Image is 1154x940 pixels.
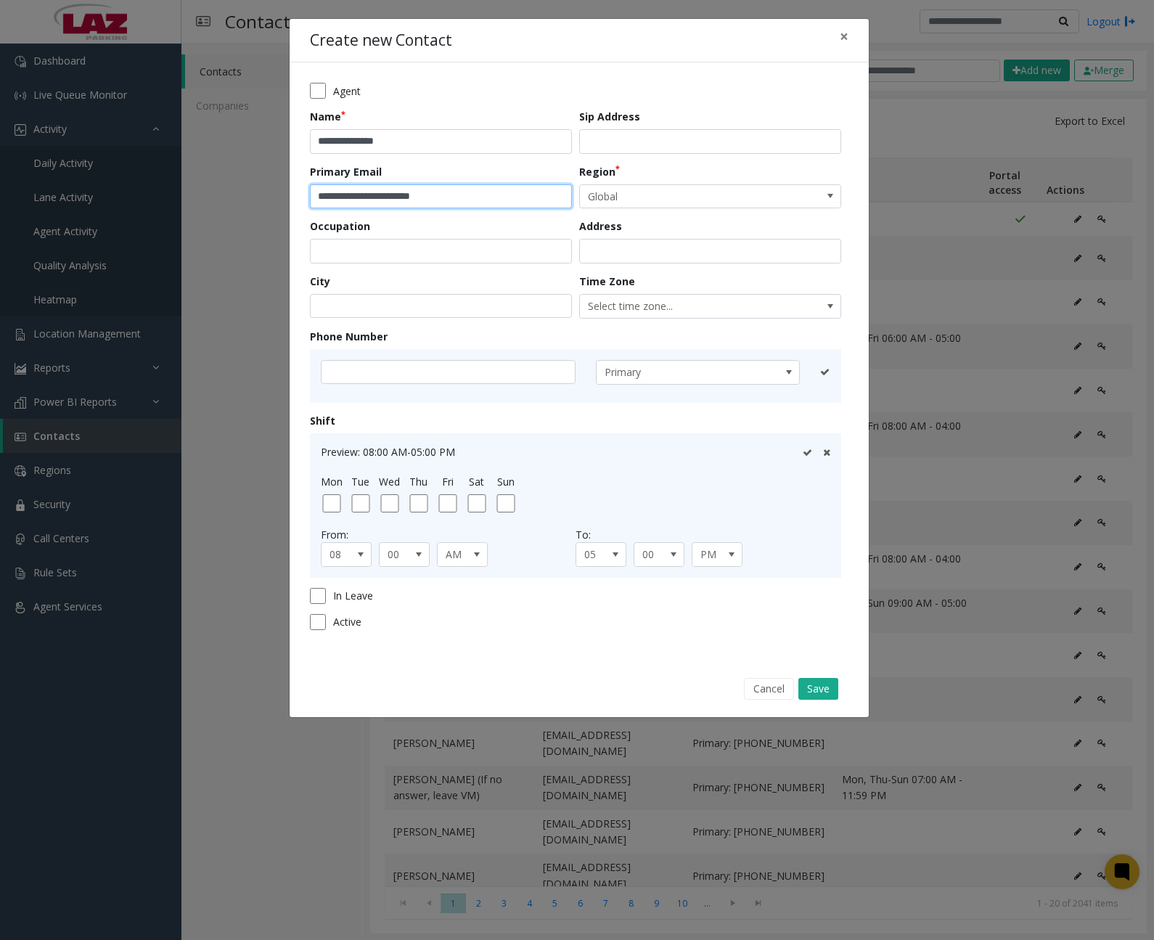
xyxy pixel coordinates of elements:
label: Sat [469,474,484,489]
label: Wed [379,474,400,489]
span: Active [333,614,361,629]
span: × [840,26,848,46]
span: Preview: 08:00 AM-05:00 PM [321,445,455,459]
label: Mon [321,474,343,489]
label: Time Zone [579,274,635,289]
label: Address [579,218,622,234]
span: 05 [576,543,615,566]
button: Save [798,678,838,700]
button: Cancel [744,678,794,700]
label: Sun [497,474,515,489]
label: Name [310,109,345,124]
span: 00 [634,543,674,566]
div: From: [321,527,576,542]
label: Phone Number [310,329,388,344]
label: City [310,274,330,289]
span: In Leave [333,588,373,603]
label: Region [579,164,620,179]
h4: Create new Contact [310,29,452,52]
span: AM [438,543,477,566]
span: 00 [380,543,419,566]
label: Sip Address [579,109,640,124]
button: Close [830,19,859,54]
label: Occupation [310,218,370,234]
span: Agent [333,83,361,99]
span: Global [580,185,788,208]
label: Fri [442,474,454,489]
span: 08 [322,543,361,566]
div: To: [576,527,830,542]
label: Primary Email [310,164,382,179]
label: Thu [409,474,427,489]
span: Select time zone... [580,295,788,318]
label: Shift [310,413,335,428]
label: Tue [351,474,369,489]
span: Primary [597,361,758,384]
span: PM [692,543,732,566]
